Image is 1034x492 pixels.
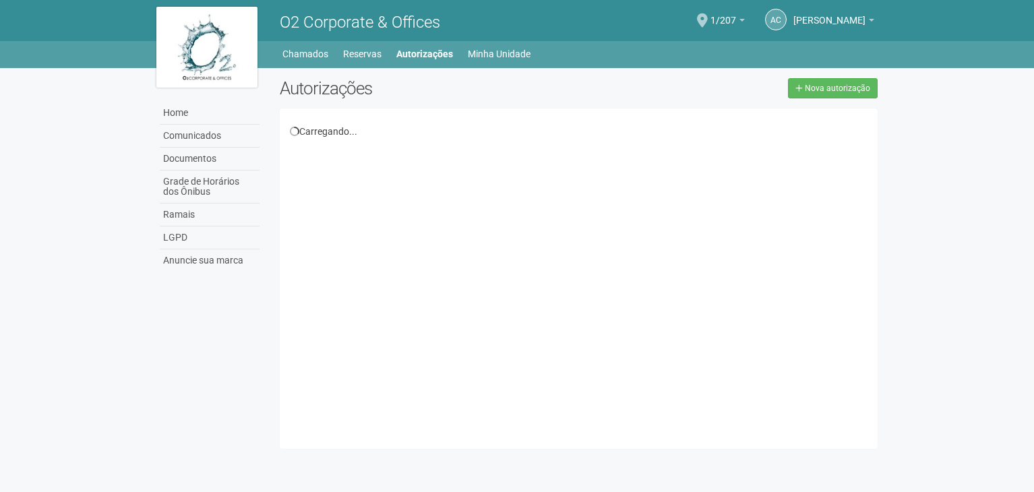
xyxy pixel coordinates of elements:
[160,204,260,226] a: Ramais
[280,13,440,32] span: O2 Corporate & Offices
[765,9,787,30] a: AC
[160,171,260,204] a: Grade de Horários dos Ônibus
[280,78,568,98] h2: Autorizações
[160,249,260,272] a: Anuncie sua marca
[343,44,382,63] a: Reservas
[710,17,745,28] a: 1/207
[160,226,260,249] a: LGPD
[290,125,868,137] div: Carregando...
[788,78,878,98] a: Nova autorização
[160,148,260,171] a: Documentos
[282,44,328,63] a: Chamados
[156,7,257,88] img: logo.jpg
[160,102,260,125] a: Home
[793,2,865,26] span: Andréa Cunha
[396,44,453,63] a: Autorizações
[710,2,736,26] span: 1/207
[468,44,530,63] a: Minha Unidade
[793,17,874,28] a: [PERSON_NAME]
[160,125,260,148] a: Comunicados
[805,84,870,93] span: Nova autorização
